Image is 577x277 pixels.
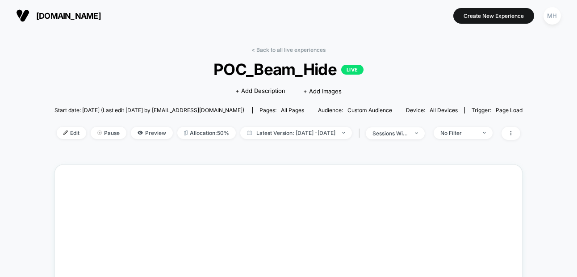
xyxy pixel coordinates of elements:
span: all pages [281,107,304,113]
img: Visually logo [16,9,29,22]
button: [DOMAIN_NAME] [13,8,104,23]
span: + Add Images [303,88,342,95]
img: end [342,132,345,134]
span: [DOMAIN_NAME] [36,11,101,21]
span: Start date: [DATE] (Last edit [DATE] by [EMAIL_ADDRESS][DOMAIN_NAME]) [54,107,244,113]
span: Page Load [496,107,523,113]
a: < Back to all live experiences [251,46,326,53]
span: Pause [91,127,126,139]
img: calendar [247,130,252,135]
span: Edit [57,127,86,139]
img: edit [63,130,68,135]
span: Device: [399,107,464,113]
div: MH [544,7,561,25]
span: Preview [131,127,173,139]
button: Create New Experience [453,8,534,24]
span: all devices [430,107,458,113]
img: end [97,130,102,135]
div: Pages: [259,107,304,113]
div: Trigger: [472,107,523,113]
button: MH [541,7,564,25]
span: + Add Description [235,87,285,96]
div: No Filter [440,130,476,136]
span: | [356,127,366,140]
div: sessions with impression [372,130,408,137]
div: Audience: [318,107,392,113]
span: Allocation: 50% [177,127,236,139]
span: Latest Version: [DATE] - [DATE] [240,127,352,139]
span: Custom Audience [347,107,392,113]
span: POC_Beam_Hide [78,60,499,79]
img: end [483,132,486,134]
p: LIVE [341,65,364,75]
img: end [415,132,418,134]
img: rebalance [184,130,188,135]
